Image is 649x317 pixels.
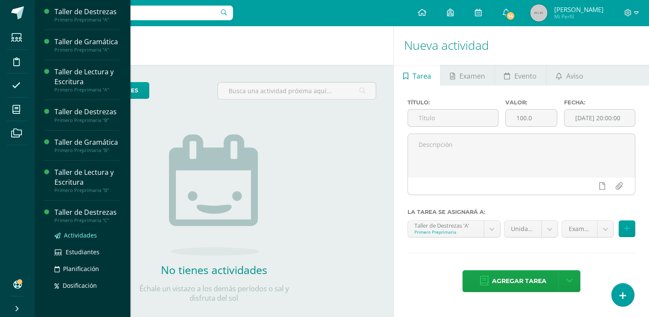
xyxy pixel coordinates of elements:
[54,168,120,187] div: Taller de Lectura y Escritura
[218,82,376,99] input: Busca una actividad próxima aquí...
[495,65,546,85] a: Evento
[414,229,477,235] div: Primero Preprimaria
[408,209,635,215] label: La tarea se asignará a:
[63,281,97,290] span: Dosificación
[40,6,233,20] input: Busca un usuario...
[546,65,592,85] a: Aviso
[63,265,99,273] span: Planificación
[408,99,498,106] label: Título:
[54,207,120,223] a: Taller de DestrezasPrimero Preprimaria "C"
[128,262,300,277] h2: No tienes actividades
[413,66,431,86] span: Tarea
[54,147,120,153] div: Primero Preprimaria "B"
[54,117,120,123] div: Primero Preprimaria "B"
[54,37,120,53] a: Taller de GramáticaPrimero Preprimaria "A"
[530,4,547,21] img: 45x45
[511,221,535,237] span: Unidad 3
[54,230,120,240] a: Actividades
[54,247,120,257] a: Estudiantes
[514,66,537,86] span: Evento
[64,231,97,239] span: Actividades
[54,107,120,123] a: Taller de DestrezasPrimero Preprimaria "B"
[554,5,603,14] span: [PERSON_NAME]
[54,264,120,274] a: Planificación
[54,7,120,23] a: Taller de DestrezasPrimero Preprimaria "A"
[66,248,100,256] span: Estudiantes
[54,217,120,223] div: Primero Preprimaria "C"
[54,87,120,93] div: Primero Preprimaria "A"
[566,66,583,86] span: Aviso
[54,107,120,117] div: Taller de Destrezas
[54,207,120,217] div: Taller de Destrezas
[394,65,440,85] a: Tarea
[54,137,120,147] div: Taller de Gramática
[54,67,120,87] div: Taller de Lectura y Escritura
[54,17,120,23] div: Primero Preprimaria "A"
[54,280,120,290] a: Dosificación
[414,221,477,229] div: Taller de Destrezas 'A'
[54,37,120,47] div: Taller de Gramática
[128,284,300,303] p: Échale un vistazo a los demás períodos o sal y disfruta del sol
[54,137,120,153] a: Taller de GramáticaPrimero Preprimaria "B"
[568,221,591,237] span: Examen (30.0pts)
[505,99,557,106] label: Valor:
[54,67,120,93] a: Taller de Lectura y EscrituraPrimero Preprimaria "A"
[408,221,500,237] a: Taller de Destrezas 'A'Primero Preprimaria
[564,99,635,106] label: Fecha:
[504,221,558,237] a: Unidad 3
[54,7,120,17] div: Taller de Destrezas
[506,110,557,126] input: Puntos máximos
[459,66,485,86] span: Examen
[441,65,494,85] a: Examen
[554,13,603,20] span: Mi Perfil
[54,47,120,53] div: Primero Preprimaria "A"
[506,11,515,21] span: 14
[492,271,546,292] span: Agregar tarea
[562,221,613,237] a: Examen (30.0pts)
[169,134,259,256] img: no_activities.png
[564,110,635,126] input: Fecha de entrega
[54,168,120,193] a: Taller de Lectura y EscrituraPrimero Preprimaria "B"
[408,110,498,126] input: Título
[404,26,639,65] h1: Nueva actividad
[54,187,120,193] div: Primero Preprimaria "B"
[45,26,383,65] h1: Actividades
